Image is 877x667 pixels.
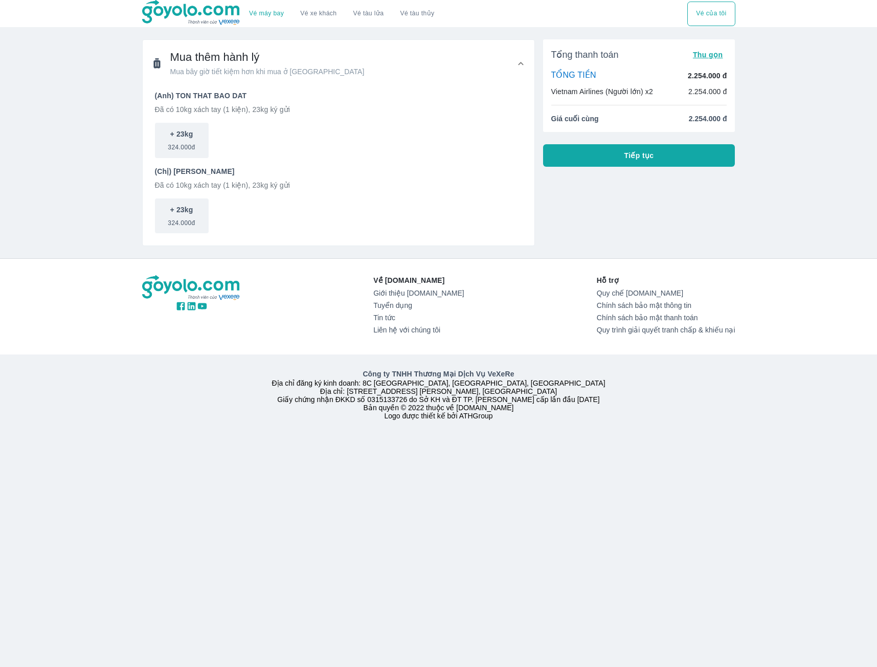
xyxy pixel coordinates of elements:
p: TỔNG TIỀN [551,70,596,81]
p: Hỗ trợ [597,275,735,285]
span: Mua thêm hành lý [170,50,365,64]
div: choose transportation mode [241,2,442,26]
p: 2.254.000 đ [688,71,727,81]
div: scrollable baggage options [155,123,522,158]
p: Vietnam Airlines (Người lớn) x2 [551,86,653,97]
div: Mua thêm hành lýMua bây giờ tiết kiệm hơn khi mua ở [GEOGRAPHIC_DATA] [143,87,534,246]
span: Tổng thanh toán [551,49,619,61]
span: Thu gọn [693,51,723,59]
div: scrollable baggage options [155,198,522,234]
span: 324.000đ [168,215,195,227]
a: Vé máy bay [249,10,284,17]
p: Về [DOMAIN_NAME] [373,275,464,285]
span: Mua bây giờ tiết kiệm hơn khi mua ở [GEOGRAPHIC_DATA] [170,66,365,77]
div: choose transportation mode [687,2,735,26]
p: Công ty TNHH Thương Mại Dịch Vụ VeXeRe [144,369,733,379]
a: Tuyển dụng [373,301,464,309]
button: Vé tàu thủy [392,2,442,26]
button: Thu gọn [689,48,727,62]
p: Đã có 10kg xách tay (1 kiện), 23kg ký gửi [155,104,522,115]
span: 324.000đ [168,139,195,151]
a: Giới thiệu [DOMAIN_NAME] [373,289,464,297]
p: (Chị) [PERSON_NAME] [155,166,522,176]
a: Chính sách bảo mật thông tin [597,301,735,309]
span: Tiếp tục [624,150,654,161]
a: Chính sách bảo mật thanh toán [597,314,735,322]
button: + 23kg324.000đ [155,198,209,234]
span: Giá cuối cùng [551,114,599,124]
div: Địa chỉ đăng ký kinh doanh: 8C [GEOGRAPHIC_DATA], [GEOGRAPHIC_DATA], [GEOGRAPHIC_DATA] Địa chỉ: [... [136,369,741,420]
a: Vé tàu lửa [345,2,392,26]
p: + 23kg [170,205,193,215]
button: Tiếp tục [543,144,735,167]
p: 2.254.000 đ [688,86,727,97]
p: + 23kg [170,129,193,139]
button: Vé của tôi [687,2,735,26]
a: Liên hệ với chúng tôi [373,326,464,334]
img: logo [142,275,241,301]
a: Quy chế [DOMAIN_NAME] [597,289,735,297]
a: Vé xe khách [300,10,336,17]
p: (Anh) TON THAT BAO DAT [155,91,522,101]
p: Đã có 10kg xách tay (1 kiện), 23kg ký gửi [155,180,522,190]
span: 2.254.000 đ [689,114,727,124]
a: Quy trình giải quyết tranh chấp & khiếu nại [597,326,735,334]
button: + 23kg324.000đ [155,123,209,158]
a: Tin tức [373,314,464,322]
div: Mua thêm hành lýMua bây giờ tiết kiệm hơn khi mua ở [GEOGRAPHIC_DATA] [143,40,534,87]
